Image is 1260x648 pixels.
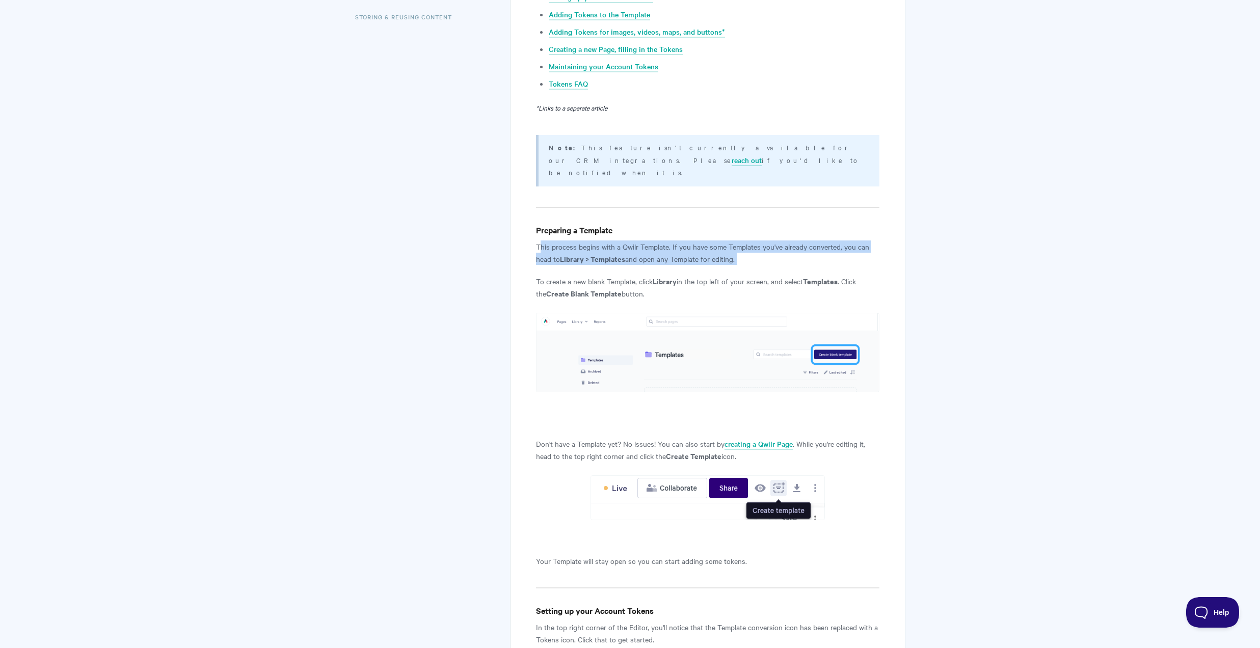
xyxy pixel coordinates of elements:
p: In the top right corner of the Editor, you'll notice that the Template conversion icon has been r... [536,621,879,645]
h4: Preparing a Template [536,224,879,236]
strong: Library [653,276,677,286]
strong: Create Template [666,450,721,461]
em: *Links to a separate article [536,103,607,112]
a: Adding Tokens for images, videos, maps, and buttons* [549,26,725,38]
img: file-FrimR715lp.png [536,313,879,392]
a: Creating a new Page, filling in the Tokens [549,44,683,55]
strong: Create Blank Template [546,288,622,299]
p: This feature isn't currently available for our CRM integrations. Please if you'd like to be notif... [549,141,866,178]
img: file-m7XE5BCF3I.png [591,475,825,520]
a: Storing & Reusing Content [355,7,460,27]
strong: Note: [549,143,581,152]
a: Adding Tokens to the Template [549,9,650,20]
p: This process begins with a Qwilr Template. If you have some Templates you've already converted, y... [536,240,879,265]
iframe: Toggle Customer Support [1186,597,1240,628]
p: Don't have a Template yet? No issues! You can also start by . While you're editing it, head to th... [536,438,879,462]
a: reach out [732,155,762,166]
p: To create a new blank Template, click in the top left of your screen, and select . Click the button. [536,275,879,300]
h4: Setting up your Account Tokens [536,604,879,617]
a: Tokens FAQ [549,78,588,90]
p: Your Template will stay open so you can start adding some tokens. [536,555,879,567]
a: Maintaining your Account Tokens [549,61,658,72]
strong: Library > Templates [560,253,625,264]
strong: Templates [803,276,838,286]
a: creating a Qwilr Page [725,439,793,450]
